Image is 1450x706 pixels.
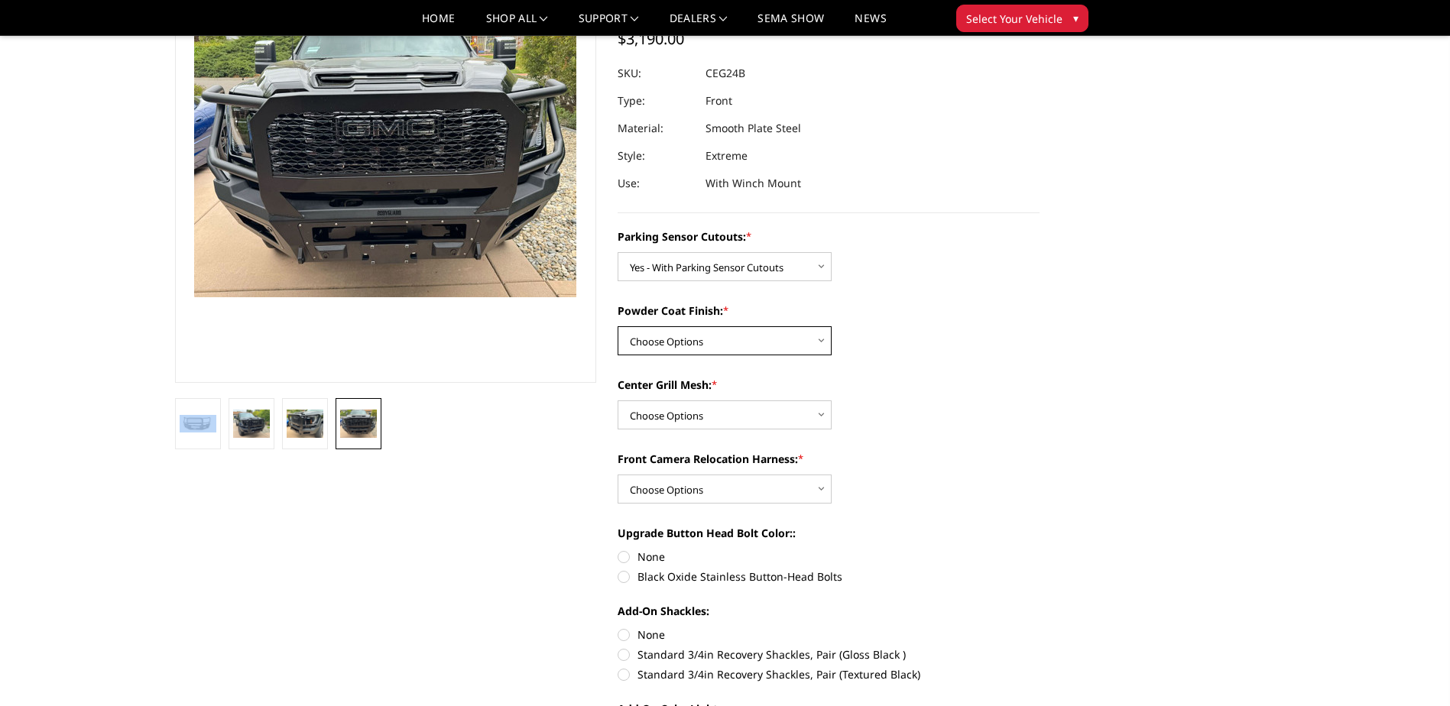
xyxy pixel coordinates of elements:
label: Upgrade Button Head Bolt Color:: [618,525,1040,541]
dd: With Winch Mount [706,170,801,197]
img: 2024-2025 GMC 2500-3500 - A2 Series - Extreme Front Bumper (winch mount) [233,410,270,437]
label: Standard 3/4in Recovery Shackles, Pair (Gloss Black ) [618,646,1040,662]
dd: Extreme [706,142,748,170]
label: Parking Sensor Cutouts: [618,228,1040,245]
a: Dealers [670,13,728,35]
button: Select Your Vehicle [956,5,1088,32]
label: None [618,627,1040,643]
span: ▾ [1073,10,1079,26]
label: Center Grill Mesh: [618,377,1040,393]
img: 2024-2025 GMC 2500-3500 - A2 Series - Extreme Front Bumper (winch mount) [180,416,216,433]
label: Front Camera Relocation Harness: [618,451,1040,467]
a: shop all [486,13,548,35]
span: Select Your Vehicle [966,11,1062,27]
a: SEMA Show [757,13,824,35]
label: Black Oxide Stainless Button-Head Bolts [618,568,1040,585]
a: Support [579,13,639,35]
img: 2024-2025 GMC 2500-3500 - A2 Series - Extreme Front Bumper (winch mount) [340,410,377,437]
dd: CEG24B [706,60,745,87]
dt: Style: [618,142,694,170]
label: None [618,549,1040,565]
iframe: Chat Widget [1374,633,1450,706]
span: $3,190.00 [618,28,684,49]
label: Standard 3/4in Recovery Shackles, Pair (Textured Black) [618,666,1040,682]
dt: Use: [618,170,694,197]
dt: SKU: [618,60,694,87]
label: Powder Coat Finish: [618,303,1040,319]
a: Home [422,13,455,35]
dt: Type: [618,87,694,115]
img: 2024-2025 GMC 2500-3500 - A2 Series - Extreme Front Bumper (winch mount) [287,410,323,437]
dd: Front [706,87,732,115]
dt: Material: [618,115,694,142]
dd: Smooth Plate Steel [706,115,801,142]
a: News [855,13,886,35]
label: Add-On Shackles: [618,603,1040,619]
